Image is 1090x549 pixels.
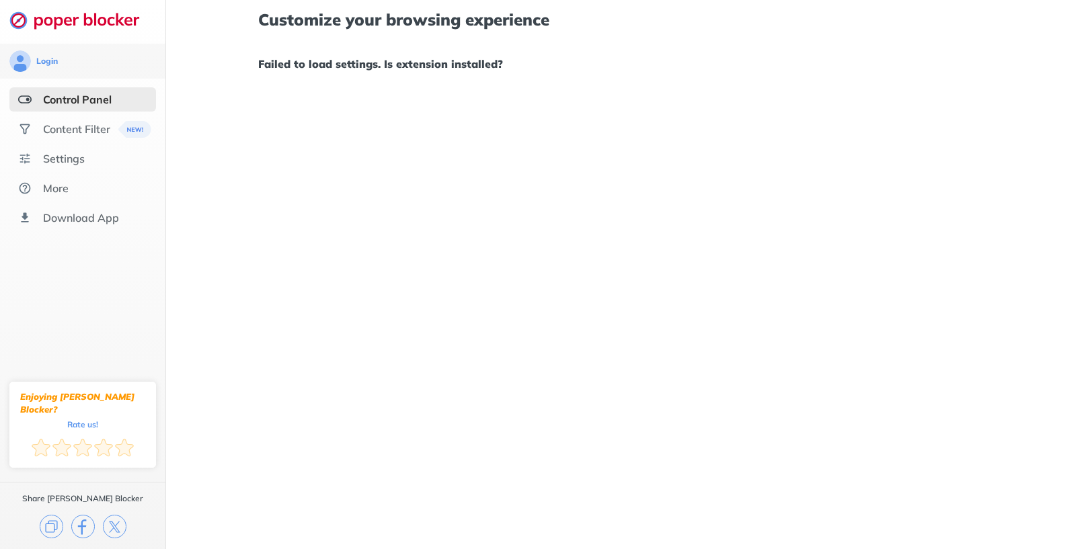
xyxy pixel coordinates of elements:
[43,152,85,165] div: Settings
[118,121,151,138] img: menuBanner.svg
[43,122,110,136] div: Content Filter
[71,515,95,538] img: facebook.svg
[43,181,69,195] div: More
[258,11,997,28] h1: Customize your browsing experience
[18,93,32,106] img: features-selected.svg
[9,50,31,72] img: avatar.svg
[43,211,119,224] div: Download App
[43,93,112,106] div: Control Panel
[9,11,154,30] img: logo-webpage.svg
[258,55,997,73] h1: Failed to load settings. Is extension installed?
[18,152,32,165] img: settings.svg
[67,421,98,427] div: Rate us!
[18,181,32,195] img: about.svg
[18,122,32,136] img: social.svg
[18,211,32,224] img: download-app.svg
[36,56,58,67] div: Login
[22,493,143,504] div: Share [PERSON_NAME] Blocker
[20,390,145,416] div: Enjoying [PERSON_NAME] Blocker?
[40,515,63,538] img: copy.svg
[103,515,126,538] img: x.svg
